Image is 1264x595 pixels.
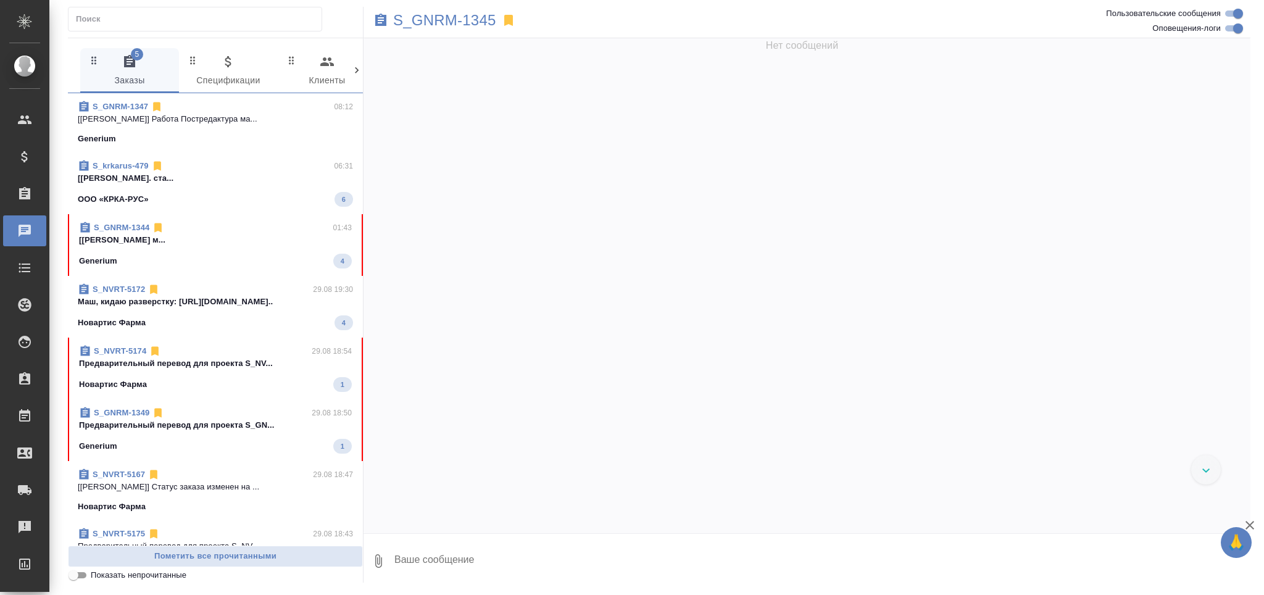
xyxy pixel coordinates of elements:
[152,407,164,419] svg: Отписаться
[79,255,117,267] p: Generium
[79,234,352,246] p: [[PERSON_NAME] м...
[78,317,146,329] p: Новартис Фарма
[187,54,199,66] svg: Зажми и перетащи, чтобы поменять порядок вкладок
[1221,527,1252,558] button: 🙏
[68,399,363,461] div: S_GNRM-134929.08 18:50Предварительный перевод для проекта S_GN...Generium1
[93,285,145,294] a: S_NVRT-5172
[313,468,353,481] p: 29.08 18:47
[75,549,356,564] span: Пометить все прочитанными
[149,345,161,357] svg: Отписаться
[78,481,353,493] p: [[PERSON_NAME]] Статус заказа изменен на ...
[766,38,839,53] span: Нет сообщений
[285,54,369,88] span: Клиенты
[78,113,353,125] p: [[PERSON_NAME]] Работа Постредактура ма...
[68,338,363,399] div: S_NVRT-517429.08 18:54Предварительный перевод для проекта S_NV...Новартис Фарма1
[93,161,149,170] a: S_krkarus-479
[93,529,145,538] a: S_NVRT-5175
[335,317,353,329] span: 4
[78,193,149,206] p: ООО «КРКА-РУС»
[88,54,172,88] span: Заказы
[78,172,353,185] p: [[PERSON_NAME]. ста...
[333,222,352,234] p: 01:43
[131,48,143,60] span: 5
[79,440,117,452] p: Generium
[94,408,149,417] a: S_GNRM-1349
[313,283,353,296] p: 29.08 19:30
[1106,7,1221,20] span: Пользовательские сообщения
[333,255,352,267] span: 4
[68,276,363,338] div: S_NVRT-517229.08 19:30Маш, кидаю разверстку: [URL][DOMAIN_NAME]..Новартис Фарма4
[76,10,322,28] input: Поиск
[79,378,147,391] p: Новартис Фарма
[151,101,163,113] svg: Отписаться
[78,133,116,145] p: Generium
[88,54,100,66] svg: Зажми и перетащи, чтобы поменять порядок вкладок
[148,528,160,540] svg: Отписаться
[79,357,352,370] p: Предварительный перевод для проекта S_NV...
[148,468,160,481] svg: Отписаться
[334,160,353,172] p: 06:31
[78,296,353,308] p: Маш, кидаю разверстку: [URL][DOMAIN_NAME]..
[68,93,363,152] div: S_GNRM-134708:12[[PERSON_NAME]] Работа Постредактура ма...Generium
[94,223,149,232] a: S_GNRM-1344
[334,101,353,113] p: 08:12
[286,54,297,66] svg: Зажми и перетащи, чтобы поменять порядок вкладок
[333,440,352,452] span: 1
[1226,530,1247,555] span: 🙏
[94,346,146,356] a: S_NVRT-5174
[1152,22,1221,35] span: Оповещения-логи
[68,152,363,214] div: S_krkarus-47906:31[[PERSON_NAME]. ста...ООО «КРКА-РУС»6
[93,470,145,479] a: S_NVRT-5167
[93,102,148,111] a: S_GNRM-1347
[78,501,146,513] p: Новартис Фарма
[333,378,352,391] span: 1
[78,540,353,552] p: Предварительный перевод для проекта S_NV...
[313,528,353,540] p: 29.08 18:43
[68,546,363,567] button: Пометить все прочитанными
[152,222,164,234] svg: Отписаться
[312,345,352,357] p: 29.08 18:54
[186,54,270,88] span: Спецификации
[91,569,186,581] span: Показать непрочитанные
[68,214,363,276] div: S_GNRM-134401:43[[PERSON_NAME] м...Generium4
[335,193,353,206] span: 6
[148,283,160,296] svg: Отписаться
[151,160,164,172] svg: Отписаться
[393,14,496,27] a: S_GNRM-1345
[79,419,352,431] p: Предварительный перевод для проекта S_GN...
[312,407,352,419] p: 29.08 18:50
[68,520,363,580] div: S_NVRT-517529.08 18:43Предварительный перевод для проекта S_NV...Новартис Фарма
[68,461,363,520] div: S_NVRT-516729.08 18:47[[PERSON_NAME]] Статус заказа изменен на ...Новартис Фарма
